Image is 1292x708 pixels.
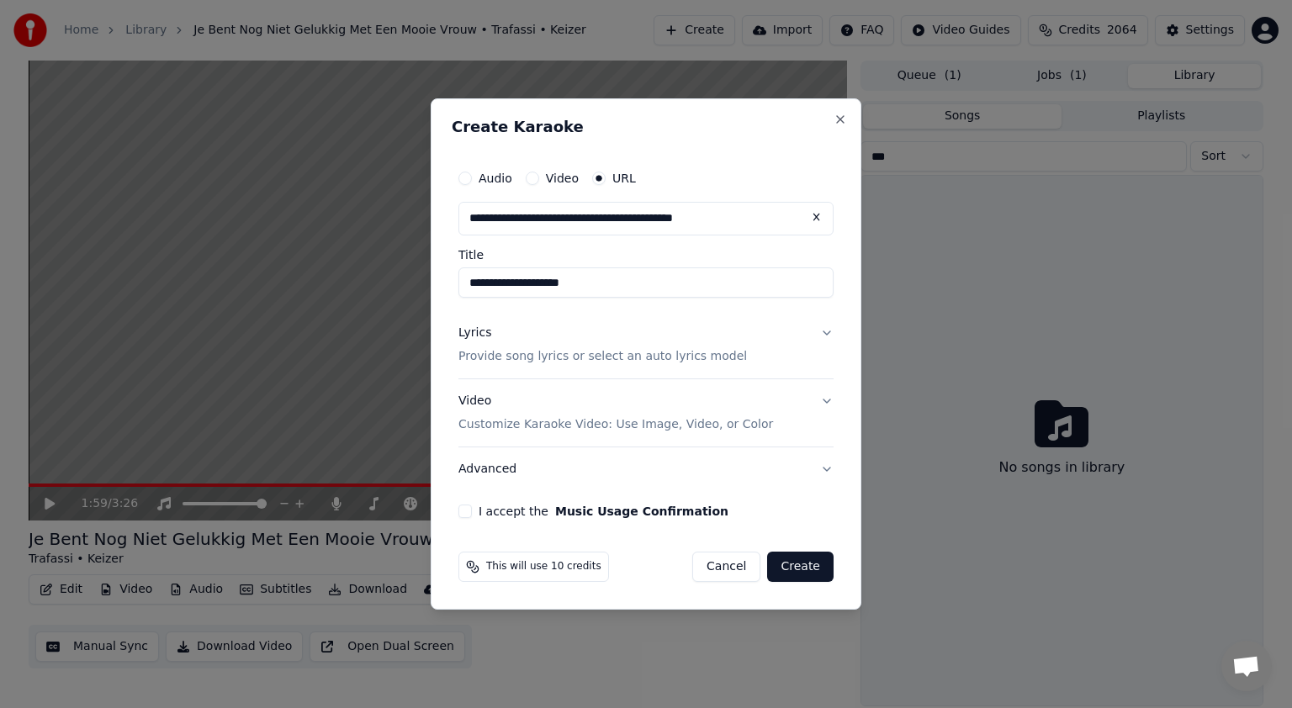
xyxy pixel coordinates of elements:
button: VideoCustomize Karaoke Video: Use Image, Video, or Color [458,379,834,446]
button: Create [767,552,834,582]
div: Lyrics [458,325,491,341]
label: I accept the [479,505,728,517]
span: This will use 10 credits [486,560,601,573]
div: Video [458,393,773,433]
h2: Create Karaoke [452,119,840,135]
label: Title [458,249,834,261]
button: I accept the [555,505,728,517]
p: Provide song lyrics or select an auto lyrics model [458,348,747,365]
label: Audio [479,172,512,184]
label: Video [546,172,579,184]
button: Cancel [692,552,760,582]
button: Advanced [458,447,834,491]
p: Customize Karaoke Video: Use Image, Video, or Color [458,416,773,433]
button: LyricsProvide song lyrics or select an auto lyrics model [458,311,834,378]
label: URL [612,172,636,184]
